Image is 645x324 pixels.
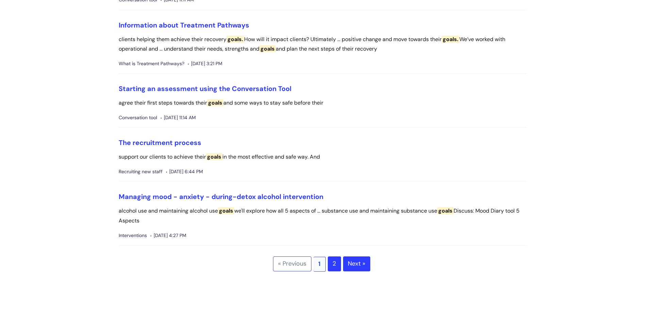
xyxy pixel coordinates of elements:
a: Next » [343,256,370,271]
span: goals [207,99,223,106]
a: The recruitment process [119,138,201,147]
span: [DATE] 6:44 PM [166,167,203,176]
span: [DATE] 3:21 PM [188,59,222,68]
span: goals. [226,36,244,43]
p: alcohol use and maintaining alcohol use we'll explore how all 5 aspects of ... substance use and ... [119,206,527,226]
span: Recruiting new staff [119,167,163,176]
span: goals [437,207,454,214]
span: [DATE] 4:27 PM [150,231,186,240]
span: Interventions [119,231,147,240]
span: What is Treatment Pathways? [119,59,184,68]
a: Information about Treatment Pathways [119,21,249,30]
span: « Previous [273,256,311,271]
span: Conversation tool [119,113,157,122]
span: goals [259,45,276,52]
p: agree their first steps towards their and some ways to stay safe before their [119,98,527,108]
a: Starting an assessment using the Conversation Tool [119,84,291,93]
span: goals [218,207,234,214]
p: support our clients to achieve their in the most effective and safe way. And [119,152,527,162]
a: Managing mood - anxiety - during-detox alcohol intervention [119,192,323,201]
p: clients helping them achieve their recovery How will it impact clients? Ultimately ... positive c... [119,35,527,54]
a: 2 [328,256,341,271]
span: 1 [313,257,326,272]
span: [DATE] 11:14 AM [160,113,196,122]
span: goals. [442,36,459,43]
span: goals [206,153,222,160]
